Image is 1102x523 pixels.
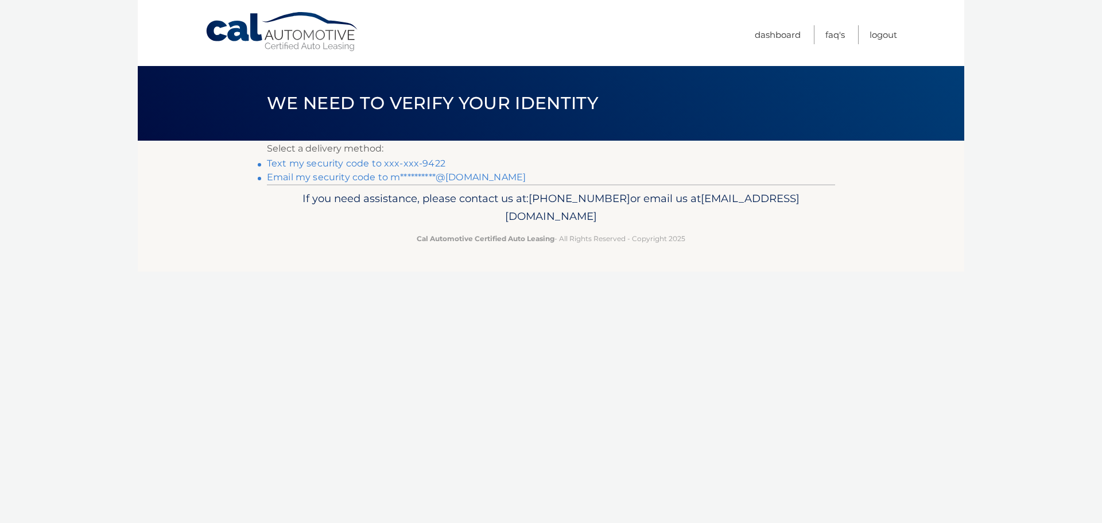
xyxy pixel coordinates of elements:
a: Text my security code to xxx-xxx-9422 [267,158,445,169]
span: [PHONE_NUMBER] [529,192,630,205]
a: Dashboard [755,25,801,44]
p: - All Rights Reserved - Copyright 2025 [274,233,828,245]
a: Logout [870,25,897,44]
p: Select a delivery method: [267,141,835,157]
a: Email my security code to m**********@[DOMAIN_NAME] [267,172,526,183]
p: If you need assistance, please contact us at: or email us at [274,189,828,226]
a: Cal Automotive [205,11,360,52]
span: We need to verify your identity [267,92,598,114]
a: FAQ's [825,25,845,44]
strong: Cal Automotive Certified Auto Leasing [417,234,554,243]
